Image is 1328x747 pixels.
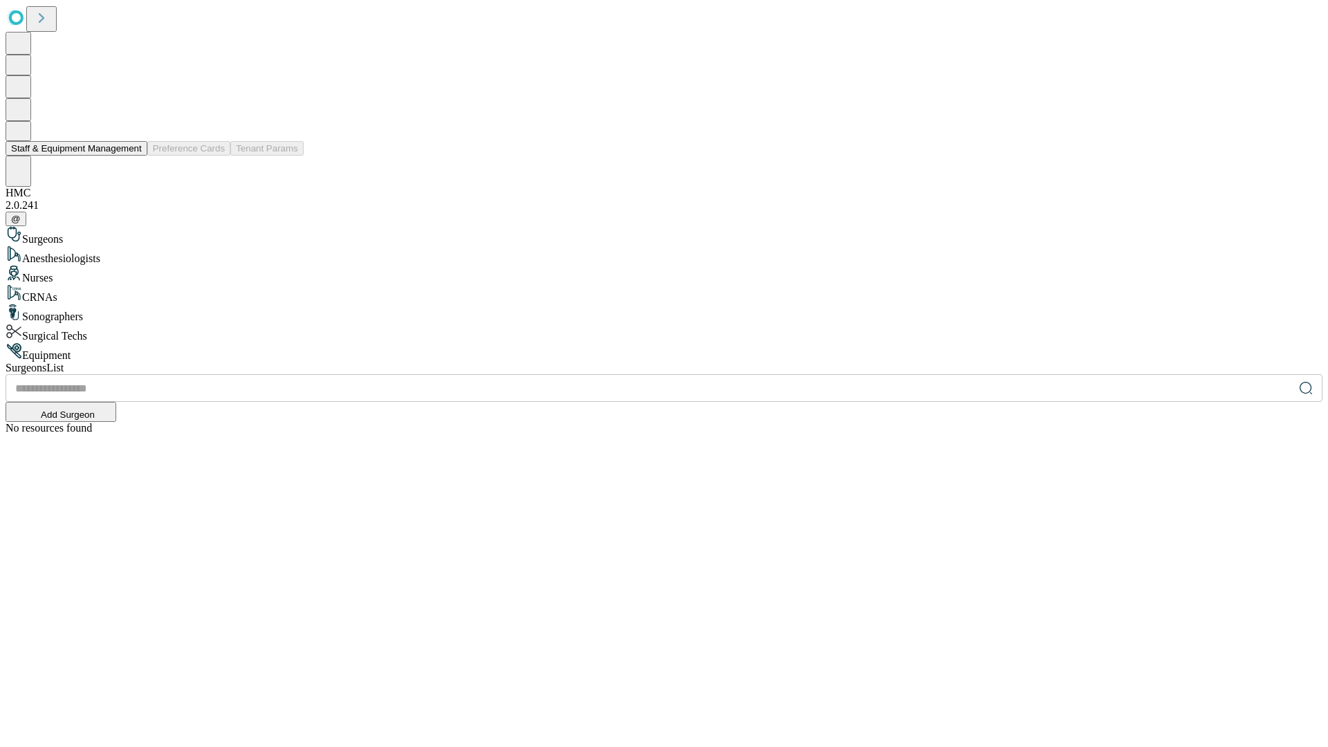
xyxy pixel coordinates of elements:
[6,212,26,226] button: @
[41,409,95,420] span: Add Surgeon
[6,342,1322,362] div: Equipment
[6,284,1322,304] div: CRNAs
[6,323,1322,342] div: Surgical Techs
[6,199,1322,212] div: 2.0.241
[11,214,21,224] span: @
[6,187,1322,199] div: HMC
[6,141,147,156] button: Staff & Equipment Management
[6,362,1322,374] div: Surgeons List
[6,402,116,422] button: Add Surgeon
[6,304,1322,323] div: Sonographers
[6,246,1322,265] div: Anesthesiologists
[6,265,1322,284] div: Nurses
[6,422,1322,434] div: No resources found
[147,141,230,156] button: Preference Cards
[6,226,1322,246] div: Surgeons
[230,141,304,156] button: Tenant Params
